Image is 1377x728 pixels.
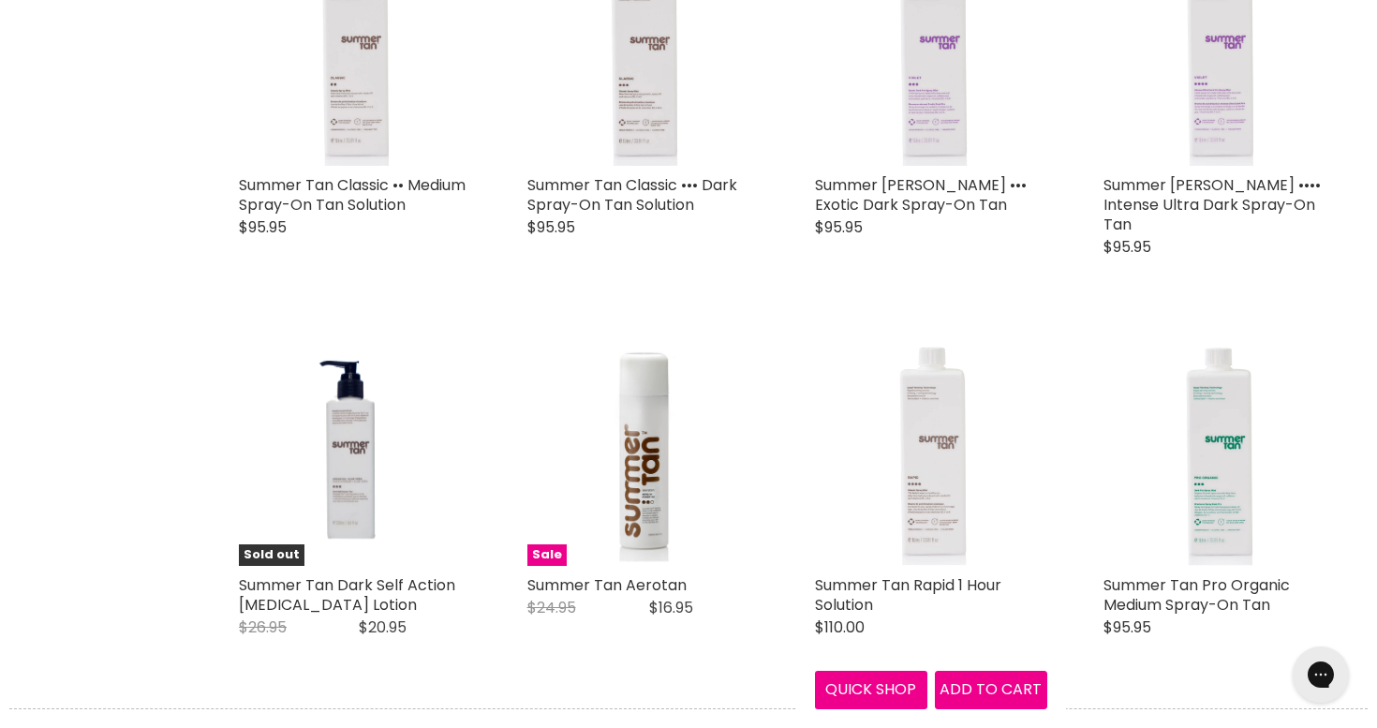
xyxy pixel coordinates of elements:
img: Summer Tan Dark Self Action Tanning Lotion [262,334,448,566]
span: $24.95 [527,597,576,618]
a: Summer Tan Dark Self Action Tanning Lotion Sold out [239,334,471,566]
span: $95.95 [1103,617,1151,638]
span: $26.95 [239,617,287,638]
a: Summer Tan Dark Self Action [MEDICAL_DATA] Lotion [239,574,455,616]
button: Quick shop [815,671,927,708]
a: Summer Tan Aerotan [527,574,687,596]
a: Summer Tan Pro Organic Medium Spray-On Tan [1103,334,1336,566]
img: Summer Tan Aerotan [566,334,719,566]
span: Sold out [239,544,304,566]
span: $95.95 [815,216,863,238]
a: Summer Tan Rapid 1 Hour Solution [815,334,1047,566]
span: $110.00 [815,617,865,638]
a: Summer Tan Classic ••• Dark Spray-On Tan Solution [527,174,737,215]
span: $95.95 [239,216,287,238]
img: Summer Tan Rapid 1 Hour Solution [856,334,1005,566]
span: Add to cart [940,678,1042,700]
a: Summer Tan Aerotan Sale [527,334,760,566]
a: Summer Tan Classic •• Medium Spray-On Tan Solution [239,174,466,215]
a: Summer Tan Pro Organic Medium Spray-On Tan [1103,574,1290,616]
button: Add to cart [935,671,1047,708]
iframe: Gorgias live chat messenger [1283,640,1358,709]
span: $16.95 [649,597,693,618]
a: Summer Tan Rapid 1 Hour Solution [815,574,1001,616]
span: $95.95 [1103,236,1151,258]
a: Summer [PERSON_NAME] •••• Intense Ultra Dark Spray-On Tan [1103,174,1321,235]
span: $20.95 [359,617,407,638]
a: Summer [PERSON_NAME] ••• Exotic Dark Spray-On Tan [815,174,1027,215]
img: Summer Tan Pro Organic Medium Spray-On Tan [1145,334,1294,566]
span: Sale [527,544,567,566]
span: $95.95 [527,216,575,238]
